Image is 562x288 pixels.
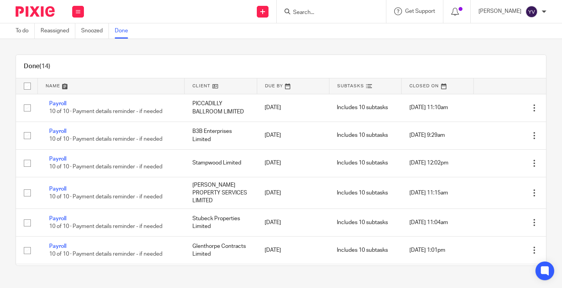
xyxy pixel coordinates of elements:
[257,209,329,237] td: [DATE]
[49,252,162,257] span: 10 of 10 · Payment details reminder - if needed
[49,156,66,162] a: Payroll
[185,209,257,237] td: Stubeck Properties Limited
[402,237,474,264] td: [DATE] 1:01pm
[41,23,75,39] a: Reassigned
[49,186,66,192] a: Payroll
[478,7,521,15] p: [PERSON_NAME]
[402,122,474,149] td: [DATE] 9:29am
[39,63,50,69] span: (14)
[337,84,364,88] span: Subtasks
[337,190,388,196] span: Includes 10 subtasks
[24,62,50,71] h1: Done
[49,216,66,221] a: Payroll
[49,137,162,142] span: 10 of 10 · Payment details reminder - if needed
[185,149,257,177] td: Stampwood Limited
[49,129,66,134] a: Payroll
[16,23,35,39] a: To do
[185,94,257,122] td: PICCADILLY BALLROOM LIMITED
[49,101,66,106] a: Payroll
[402,94,474,122] td: [DATE] 11:10am
[337,160,388,166] span: Includes 10 subtasks
[337,220,388,225] span: Includes 10 subtasks
[292,9,363,16] input: Search
[185,177,257,209] td: [PERSON_NAME] PROPERTY SERVICES LIMITED
[49,224,162,230] span: 10 of 10 · Payment details reminder - if needed
[402,149,474,177] td: [DATE] 12:02pm
[49,244,66,249] a: Payroll
[49,194,162,200] span: 10 of 10 · Payment details reminder - if needed
[405,9,435,14] span: Get Support
[16,6,55,17] img: Pixie
[257,149,329,177] td: [DATE]
[257,237,329,264] td: [DATE]
[257,94,329,122] td: [DATE]
[402,177,474,209] td: [DATE] 11:15am
[49,109,162,115] span: 10 of 10 · Payment details reminder - if needed
[257,177,329,209] td: [DATE]
[402,209,474,237] td: [DATE] 11:04am
[257,122,329,149] td: [DATE]
[115,23,134,39] a: Done
[49,164,162,170] span: 10 of 10 · Payment details reminder - if needed
[337,105,388,110] span: Includes 10 subtasks
[337,247,388,253] span: Includes 10 subtasks
[185,237,257,264] td: Glenthorpe Contracts Limited
[337,133,388,138] span: Includes 10 subtasks
[81,23,109,39] a: Snoozed
[525,5,538,18] img: svg%3E
[185,122,257,149] td: B3B Enterprises Limited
